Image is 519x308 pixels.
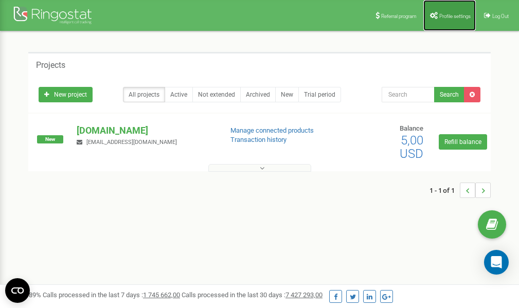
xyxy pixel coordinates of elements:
[165,87,193,102] a: Active
[77,124,213,137] p: [DOMAIN_NAME]
[230,126,314,134] a: Manage connected products
[298,87,341,102] a: Trial period
[434,87,464,102] button: Search
[429,183,460,198] span: 1 - 1 of 1
[285,291,323,299] u: 7 427 293,00
[37,135,63,143] span: New
[143,291,180,299] u: 1 745 662,00
[484,250,509,275] div: Open Intercom Messenger
[43,291,180,299] span: Calls processed in the last 7 days :
[275,87,299,102] a: New
[230,136,287,143] a: Transaction history
[492,13,509,19] span: Log Out
[36,61,65,70] h5: Projects
[400,124,423,132] span: Balance
[240,87,276,102] a: Archived
[429,172,491,208] nav: ...
[439,13,471,19] span: Profile settings
[86,139,177,146] span: [EMAIL_ADDRESS][DOMAIN_NAME]
[381,13,417,19] span: Referral program
[5,278,30,303] button: Open CMP widget
[439,134,487,150] a: Refill balance
[182,291,323,299] span: Calls processed in the last 30 days :
[123,87,165,102] a: All projects
[400,133,423,161] span: 5,00 USD
[382,87,435,102] input: Search
[39,87,93,102] a: New project
[192,87,241,102] a: Not extended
